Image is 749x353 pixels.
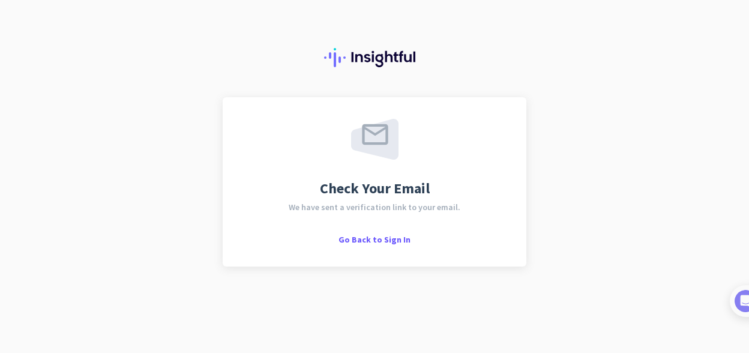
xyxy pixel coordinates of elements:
[338,234,411,245] span: Go Back to Sign In
[320,181,430,196] span: Check Your Email
[289,203,460,211] span: We have sent a verification link to your email.
[324,48,425,67] img: Insightful
[351,119,399,160] img: email-sent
